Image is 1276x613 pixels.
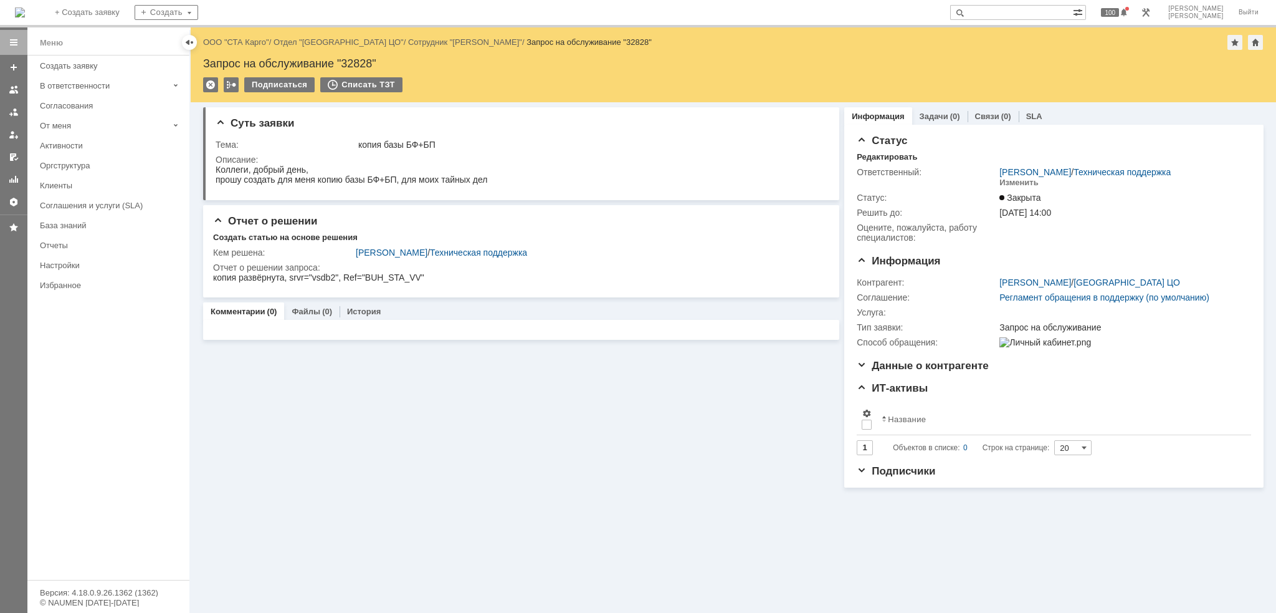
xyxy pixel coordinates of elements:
[15,7,25,17] a: Перейти на домашнюю страницу
[1227,35,1242,50] div: Добавить в избранное
[999,322,1244,332] div: Запрос на обслуживание
[358,140,821,150] div: копия базы БФ+БП
[1026,112,1042,121] a: SLA
[40,81,168,90] div: В ответственности
[213,215,317,227] span: Отчет о решении
[40,101,182,110] div: Согласования
[999,278,1180,287] div: /
[999,167,1071,177] a: [PERSON_NAME]
[40,221,182,230] div: База знаний
[40,61,182,70] div: Создать заявку
[347,307,381,316] a: История
[999,337,1091,347] img: Личный кабинет.png
[35,156,187,175] a: Оргструктура
[35,236,187,255] a: Отчеты
[857,223,997,243] div: Oцените, пожалуйста, работу специалистов:
[857,292,997,302] div: Соглашение:
[216,140,356,150] div: Тема:
[408,37,522,47] a: Сотрудник "[PERSON_NAME]"
[857,193,997,203] div: Статус:
[430,248,527,258] a: Техническая поддержка
[4,147,24,167] a: Мои согласования
[203,37,269,47] a: ООО "СТА Карго"
[4,170,24,190] a: Отчеты
[4,57,24,77] a: Создать заявку
[1248,35,1263,50] div: Сделать домашней страницей
[1074,278,1180,287] a: [GEOGRAPHIC_DATA] ЦО
[1168,5,1224,12] span: [PERSON_NAME]
[963,440,968,455] div: 0
[35,256,187,275] a: Настройки
[267,307,277,316] div: (0)
[950,112,960,121] div: (0)
[40,181,182,190] div: Клиенты
[274,37,408,47] div: /
[975,112,999,121] a: Связи
[135,5,198,20] div: Создать
[203,77,218,92] div: Удалить
[35,176,187,195] a: Клиенты
[920,112,948,121] a: Задачи
[40,599,177,607] div: © NAUMEN [DATE]-[DATE]
[211,307,265,316] a: Комментарии
[1101,8,1119,17] span: 100
[203,37,274,47] div: /
[40,36,63,51] div: Меню
[857,307,997,317] div: Услуга:
[857,208,997,218] div: Решить до:
[857,152,917,162] div: Редактировать
[857,360,989,372] span: Данные о контрагенте
[356,248,821,258] div: /
[40,141,182,150] div: Активности
[999,278,1071,287] a: [PERSON_NAME]
[857,135,907,147] span: Статус
[857,278,997,287] div: Контрагент:
[893,443,959,452] span: Объектов в списке:
[857,337,997,347] div: Способ обращения:
[40,261,182,270] div: Настройки
[40,121,168,130] div: От меня
[999,193,1040,203] span: Закрыта
[356,248,427,258] a: [PERSON_NAME]
[40,241,182,250] div: Отчеты
[1138,5,1153,20] a: Перейти в интерфейс администратора
[40,281,168,290] div: Избранное
[999,167,1171,177] div: /
[1168,12,1224,20] span: [PERSON_NAME]
[40,589,177,597] div: Версия: 4.18.0.9.26.1362 (1362)
[877,403,1241,435] th: Название
[1001,112,1011,121] div: (0)
[1074,167,1171,177] a: Техническая поддержка
[999,178,1039,188] div: Изменить
[408,37,526,47] div: /
[274,37,404,47] a: Отдел "[GEOGRAPHIC_DATA] ЦО"
[857,382,928,394] span: ИТ-активы
[862,408,872,418] span: Настройки
[4,80,24,100] a: Заявки на командах
[893,440,1049,455] i: Строк на странице:
[857,322,997,332] div: Тип заявки:
[999,292,1209,302] a: Регламент обращения в поддержку (по умолчанию)
[40,161,182,170] div: Оргструктура
[213,263,823,273] div: Отчет о решении запроса:
[40,201,182,210] div: Соглашения и услуги (SLA)
[4,192,24,212] a: Настройки
[35,56,187,75] a: Создать заявку
[4,102,24,122] a: Заявки в моей ответственности
[4,125,24,145] a: Мои заявки
[35,196,187,215] a: Соглашения и услуги (SLA)
[526,37,652,47] div: Запрос на обслуживание "32828"
[857,255,940,267] span: Информация
[857,465,935,477] span: Подписчики
[216,117,294,129] span: Суть заявки
[999,208,1051,218] span: [DATE] 14:00
[182,35,197,50] div: Скрыть меню
[322,307,332,316] div: (0)
[224,77,239,92] div: Работа с массовостью
[888,415,926,424] div: Название
[1073,6,1085,17] span: Расширенный поиск
[852,112,904,121] a: Информация
[35,136,187,155] a: Активности
[203,57,1264,70] div: Запрос на обслуживание "32828"
[15,7,25,17] img: logo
